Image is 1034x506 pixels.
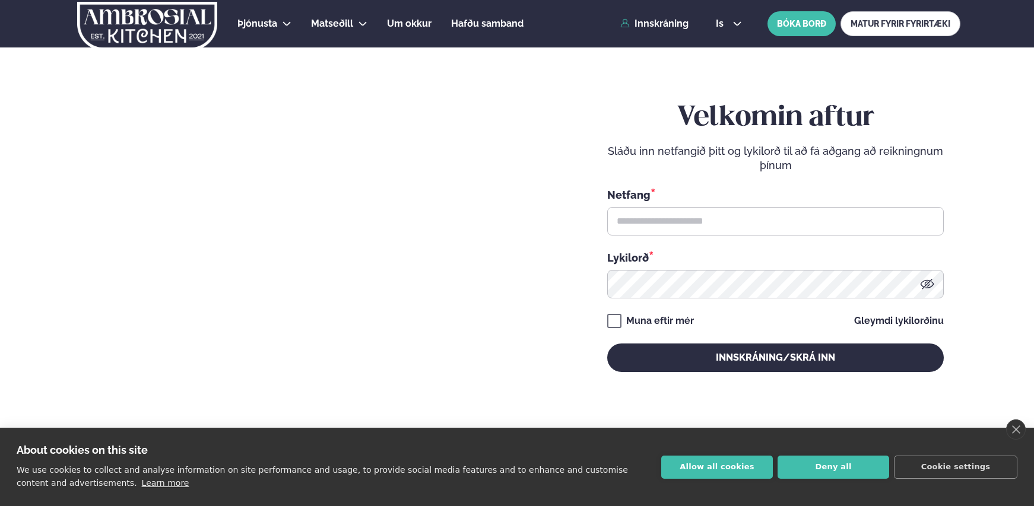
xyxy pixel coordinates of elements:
[894,456,1017,479] button: Cookie settings
[17,465,628,488] p: We use cookies to collect and analyse information on site performance and usage, to provide socia...
[706,19,751,28] button: is
[17,444,148,456] strong: About cookies on this site
[607,343,944,372] button: Innskráning/Skrá inn
[142,478,189,488] a: Learn more
[607,144,944,173] p: Sláðu inn netfangið þitt og lykilorð til að fá aðgang að reikningnum þínum
[607,187,944,202] div: Netfang
[716,19,727,28] span: is
[778,456,889,479] button: Deny all
[311,18,353,29] span: Matseðill
[854,316,944,326] a: Gleymdi lykilorðinu
[311,17,353,31] a: Matseðill
[840,11,960,36] a: MATUR FYRIR FYRIRTÆKI
[237,18,277,29] span: Þjónusta
[1006,419,1026,440] a: close
[607,250,944,265] div: Lykilorð
[36,292,282,392] h2: Velkomin á Ambrosial kitchen!
[237,17,277,31] a: Þjónusta
[77,2,218,50] img: logo
[451,17,524,31] a: Hafðu samband
[387,17,432,31] a: Um okkur
[451,18,524,29] span: Hafðu samband
[387,18,432,29] span: Um okkur
[767,11,836,36] button: BÓKA BORÐ
[607,101,944,135] h2: Velkomin aftur
[661,456,773,479] button: Allow all cookies
[620,18,689,29] a: Innskráning
[36,406,282,435] p: Ef eitthvað sameinar fólk, þá er [PERSON_NAME] matarferðalag.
